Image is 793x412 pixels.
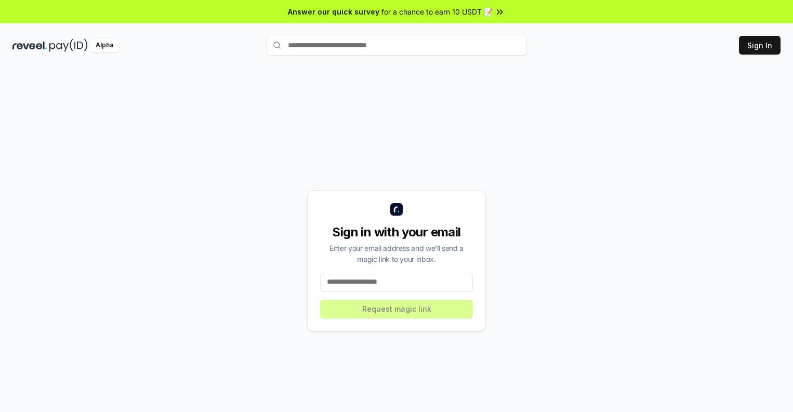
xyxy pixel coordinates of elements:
[288,6,379,17] span: Answer our quick survey
[90,39,119,52] div: Alpha
[739,36,781,55] button: Sign In
[381,6,493,17] span: for a chance to earn 10 USDT 📝
[390,203,403,216] img: logo_small
[12,39,47,52] img: reveel_dark
[320,224,473,241] div: Sign in with your email
[320,243,473,264] div: Enter your email address and we’ll send a magic link to your inbox.
[49,39,88,52] img: pay_id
